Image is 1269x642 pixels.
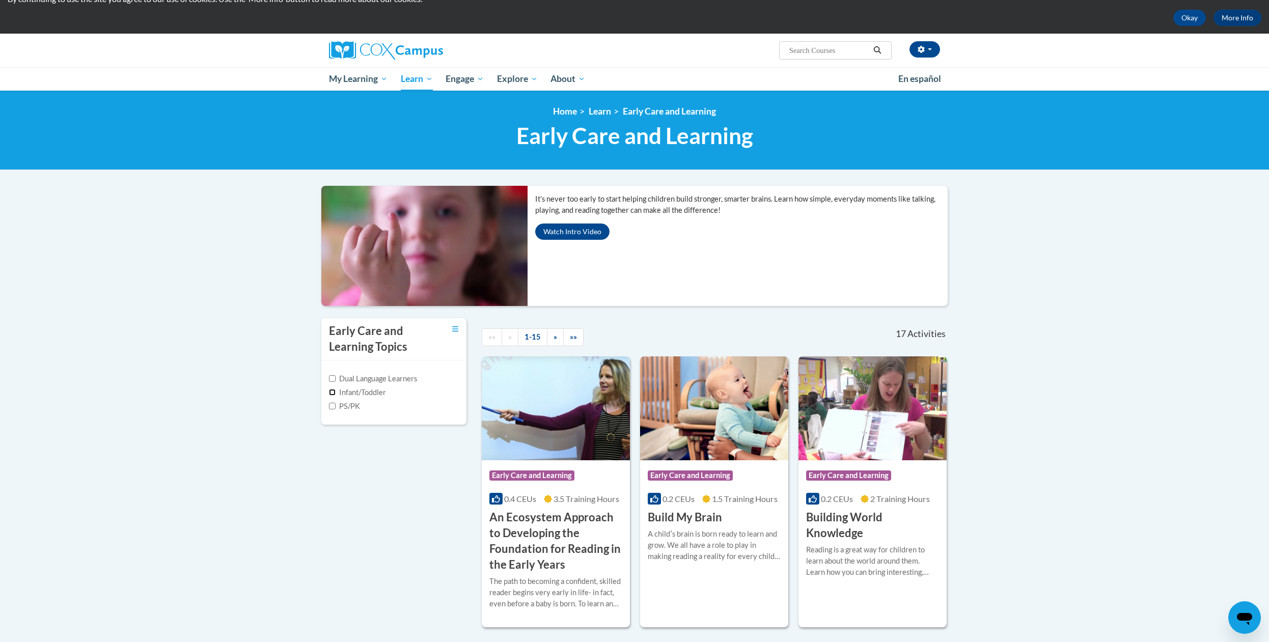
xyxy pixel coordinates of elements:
p: It’s never too early to start helping children build stronger, smarter brains. Learn how simple, ... [535,193,948,216]
button: Search [870,44,885,57]
input: Search Courses [788,44,870,57]
a: Course LogoEarly Care and Learning0.2 CEUs1.5 Training Hours Build My BrainA childʹs brain is bor... [640,356,788,627]
label: Dual Language Learners [329,373,417,384]
span: » [554,332,557,341]
a: Cox Campus [329,41,522,60]
span: Activities [907,328,946,340]
span: «« [488,332,495,341]
span: 2 Training Hours [870,494,930,504]
a: Early Care and Learning [623,106,716,117]
a: Begining [482,328,502,346]
div: Reading is a great way for children to learn about the world around them. Learn how you can bring... [806,544,939,578]
a: Learn [394,67,439,91]
iframe: Button to launch messaging window [1228,601,1261,634]
a: En español [892,68,948,90]
a: Home [553,106,577,117]
img: Cox Campus [329,41,443,60]
label: Infant/Toddler [329,387,386,398]
a: Toggle collapse [452,323,459,334]
a: End [563,328,584,346]
h3: An Ecosystem Approach to Developing the Foundation for Reading in the Early Years [489,510,622,572]
span: Early Care and Learning [806,470,891,481]
input: Checkbox for Options [329,375,336,382]
span: Early Care and Learning [516,122,753,149]
a: Explore [490,67,544,91]
a: 1-15 [518,328,547,346]
span: 17 [896,328,906,340]
span: Early Care and Learning [489,470,574,481]
span: My Learning [329,73,388,85]
img: Course Logo [798,356,947,460]
span: Engage [446,73,484,85]
img: Course Logo [482,356,630,460]
a: My Learning [322,67,394,91]
span: « [508,332,512,341]
div: The path to becoming a confident, skilled reader begins very early in life- in fact, even before ... [489,576,622,609]
a: More Info [1213,10,1261,26]
img: Course Logo [640,356,788,460]
div: A childʹs brain is born ready to learn and grow. We all have a role to play in making reading a r... [648,528,781,562]
span: 0.2 CEUs [821,494,853,504]
button: Account Settings [909,41,940,58]
h3: Early Care and Learning Topics [329,323,426,355]
span: 3.5 Training Hours [554,494,619,504]
input: Checkbox for Options [329,403,336,409]
span: 1.5 Training Hours [712,494,778,504]
span: En español [898,73,941,84]
h3: Build My Brain [648,510,722,525]
a: Engage [439,67,490,91]
span: About [550,73,585,85]
label: PS/PK [329,401,360,412]
span: Explore [497,73,538,85]
span: »» [570,332,577,341]
a: Course LogoEarly Care and Learning0.2 CEUs2 Training Hours Building World KnowledgeReading is a g... [798,356,947,627]
a: Learn [589,106,611,117]
input: Checkbox for Options [329,389,336,396]
span: 0.4 CEUs [504,494,536,504]
button: Okay [1173,10,1206,26]
button: Watch Intro Video [535,224,610,240]
a: About [544,67,592,91]
a: Course LogoEarly Care and Learning0.4 CEUs3.5 Training Hours An Ecosystem Approach to Developing ... [482,356,630,627]
h3: Building World Knowledge [806,510,939,541]
a: Previous [502,328,518,346]
a: Next [547,328,564,346]
span: Learn [401,73,433,85]
span: Early Care and Learning [648,470,733,481]
span: 0.2 CEUs [663,494,695,504]
div: Main menu [314,67,955,91]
